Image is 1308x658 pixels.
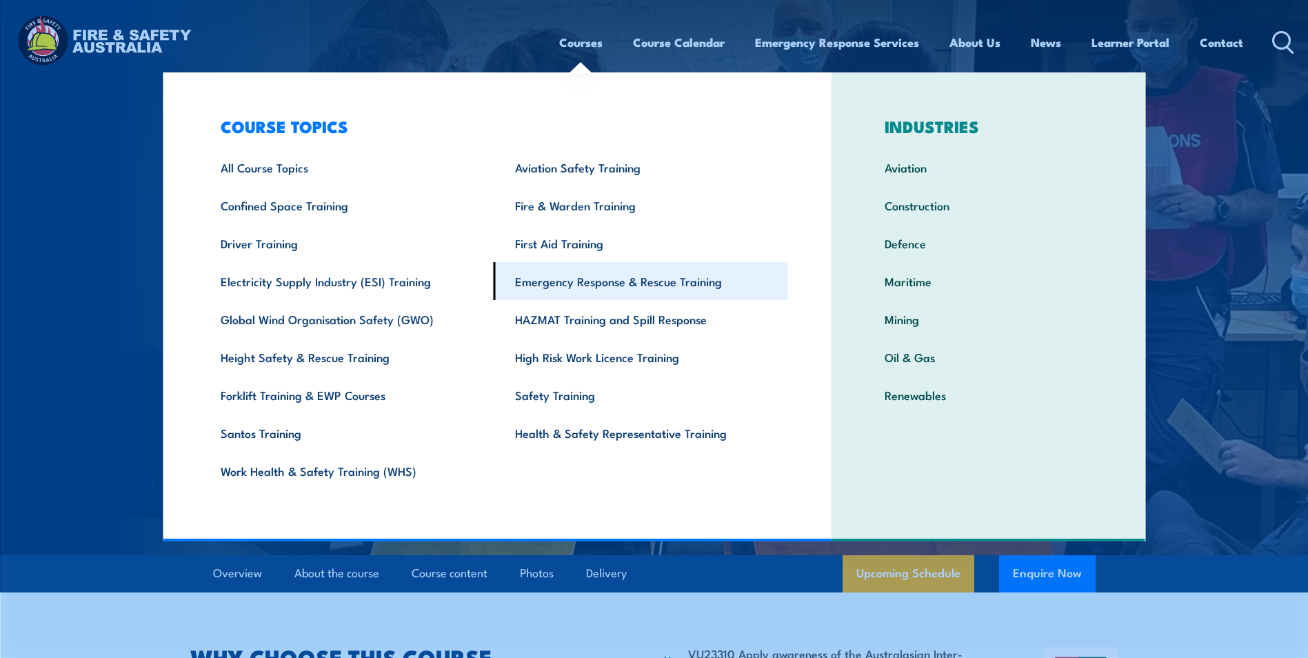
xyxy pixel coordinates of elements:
a: About the course [294,555,379,592]
a: About Us [949,24,1000,61]
a: Construction [863,186,1114,224]
a: Forklift Training & EWP Courses [199,376,494,414]
a: News [1031,24,1061,61]
a: High Risk Work Licence Training [494,338,788,376]
a: Mining [863,300,1114,338]
a: Course content [412,555,487,592]
a: Learner Portal [1091,24,1169,61]
a: First Aid Training [494,224,788,262]
a: Electricity Supply Industry (ESI) Training [199,262,494,300]
a: Emergency Response & Rescue Training [494,262,788,300]
a: Contact [1200,24,1243,61]
h3: INDUSTRIES [863,117,1114,136]
a: Oil & Gas [863,338,1114,376]
a: Maritime [863,262,1114,300]
a: Fire & Warden Training [494,186,788,224]
h3: COURSE TOPICS [199,117,788,136]
a: Emergency Response Services [755,24,919,61]
a: Aviation Safety Training [494,148,788,186]
a: Driver Training [199,224,494,262]
a: Global Wind Organisation Safety (GWO) [199,300,494,338]
a: Renewables [863,376,1114,414]
a: Courses [559,24,603,61]
a: Defence [863,224,1114,262]
a: Safety Training [494,376,788,414]
a: Work Health & Safety Training (WHS) [199,452,494,490]
a: Upcoming Schedule [843,555,974,592]
a: HAZMAT Training and Spill Response [494,300,788,338]
a: Aviation [863,148,1114,186]
a: Height Safety & Rescue Training [199,338,494,376]
a: Overview [213,555,262,592]
a: Delivery [586,555,627,592]
a: All Course Topics [199,148,494,186]
a: Course Calendar [633,24,725,61]
a: Confined Space Training [199,186,494,224]
a: Health & Safety Representative Training [494,414,788,452]
a: Santos Training [199,414,494,452]
button: Enquire Now [999,555,1096,592]
a: Photos [520,555,554,592]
